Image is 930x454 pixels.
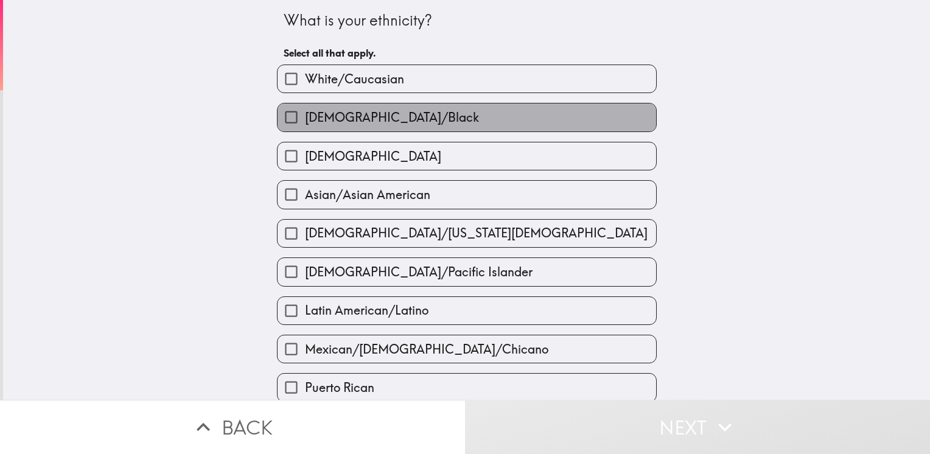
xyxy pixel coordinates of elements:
button: Mexican/[DEMOGRAPHIC_DATA]/Chicano [278,335,656,363]
button: [DEMOGRAPHIC_DATA]/Pacific Islander [278,258,656,285]
button: White/Caucasian [278,65,656,93]
button: [DEMOGRAPHIC_DATA] [278,142,656,170]
button: Puerto Rican [278,374,656,401]
span: Puerto Rican [305,379,374,396]
span: Mexican/[DEMOGRAPHIC_DATA]/Chicano [305,341,548,358]
button: [DEMOGRAPHIC_DATA]/[US_STATE][DEMOGRAPHIC_DATA] [278,220,656,247]
span: White/Caucasian [305,71,404,88]
span: Latin American/Latino [305,302,428,319]
span: [DEMOGRAPHIC_DATA] [305,148,441,165]
h6: Select all that apply. [284,46,650,60]
span: Asian/Asian American [305,186,430,203]
span: [DEMOGRAPHIC_DATA]/Black [305,109,479,126]
span: [DEMOGRAPHIC_DATA]/[US_STATE][DEMOGRAPHIC_DATA] [305,225,648,242]
div: What is your ethnicity? [284,10,650,31]
span: [DEMOGRAPHIC_DATA]/Pacific Islander [305,264,533,281]
button: Next [465,400,930,454]
button: [DEMOGRAPHIC_DATA]/Black [278,103,656,131]
button: Latin American/Latino [278,297,656,324]
button: Asian/Asian American [278,181,656,208]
